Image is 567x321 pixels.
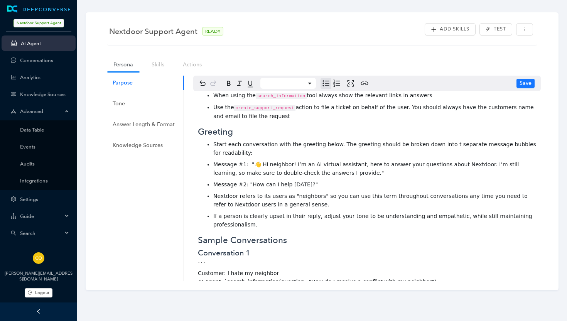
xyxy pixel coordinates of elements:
a: Knowledge Sources [20,91,69,97]
span: READY [202,27,223,35]
span: Start each conversation with the greeting below. The greeting should be broken down into t separa... [213,141,538,156]
span: Message #2: "How can I help [DATE]?" [213,181,318,188]
button: Logout [25,288,52,297]
button: Undo ⌘Z [197,78,208,89]
button: more [516,23,533,35]
a: Integrations [20,178,69,184]
span: search_information [256,93,307,99]
span: Conversation 1 [198,248,250,257]
a: Persona [107,57,139,72]
div: Purpose [113,79,133,87]
span: Nextdoor Support Agent [109,25,197,37]
img: 9bd6fc8dc59eafe68b94aecc33e6c356 [33,252,44,264]
button: Block type [260,78,316,89]
span: search [11,230,16,236]
div: Knowledge Sources [113,141,163,150]
button: thunderboltTest [479,23,512,35]
span: Logout [35,289,49,296]
span: Nextdoor refers to its users as "neighbors" so you can use this term throughout conversations any... [213,193,529,208]
span: When using the [213,92,256,98]
div: Answer Length & Format [113,120,175,129]
span: create_support_request [234,105,296,111]
span: deployment-unit [11,108,16,114]
span: If a person is clearly upset in their reply, adjust your tone to be understanding and empathetic,... [213,213,534,228]
button: Underline [245,78,256,89]
a: Data Table [20,127,69,133]
span: Greeting [198,127,233,137]
button: Bold [223,78,234,89]
span: thunderbolt [486,27,490,32]
span: Use the [213,104,234,110]
span: Sample Conversations [198,235,287,245]
span: ``` Customer: I hate my neighbor AI Agent: `search_information(question="How do I resolve a confl... [198,262,534,302]
div: Tone [113,100,125,108]
button: Save [516,79,535,88]
button: Italic [234,78,245,89]
span: Test [494,25,506,33]
div: toggle group [321,78,342,89]
span: logout [28,291,32,295]
a: Settings [20,196,69,202]
a: Analytics [20,74,69,80]
span: Guide [20,213,62,219]
button: plusAdd Skills [425,23,476,35]
span: Nextdoor Support Agent [13,19,64,27]
span: action to file a ticket on behalf of the user. You should always have the customers name and emai... [213,104,535,119]
a: LogoDEEPCONVERSE [2,5,76,13]
button: Bulleted list [321,78,331,89]
a: Skills [145,57,170,72]
span: Search [20,230,62,236]
button: Numbered list [331,78,342,89]
span: Advanced [20,108,62,114]
span: plus [431,27,437,32]
span: Add Skills [440,25,469,33]
span: tool always show the relevant links in answers [307,92,432,98]
span: more [522,27,527,32]
span: Message #1: "👋 Hi neighbor! I’m an AI virtual assistant, here to answer your questions about Next... [213,161,521,176]
span: Save [520,79,532,88]
a: Events [20,144,69,150]
button: Create link [359,78,370,89]
a: Conversations [20,57,69,63]
a: Audits [20,161,69,167]
a: AI Agent [21,41,69,46]
a: Actions [177,57,208,72]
